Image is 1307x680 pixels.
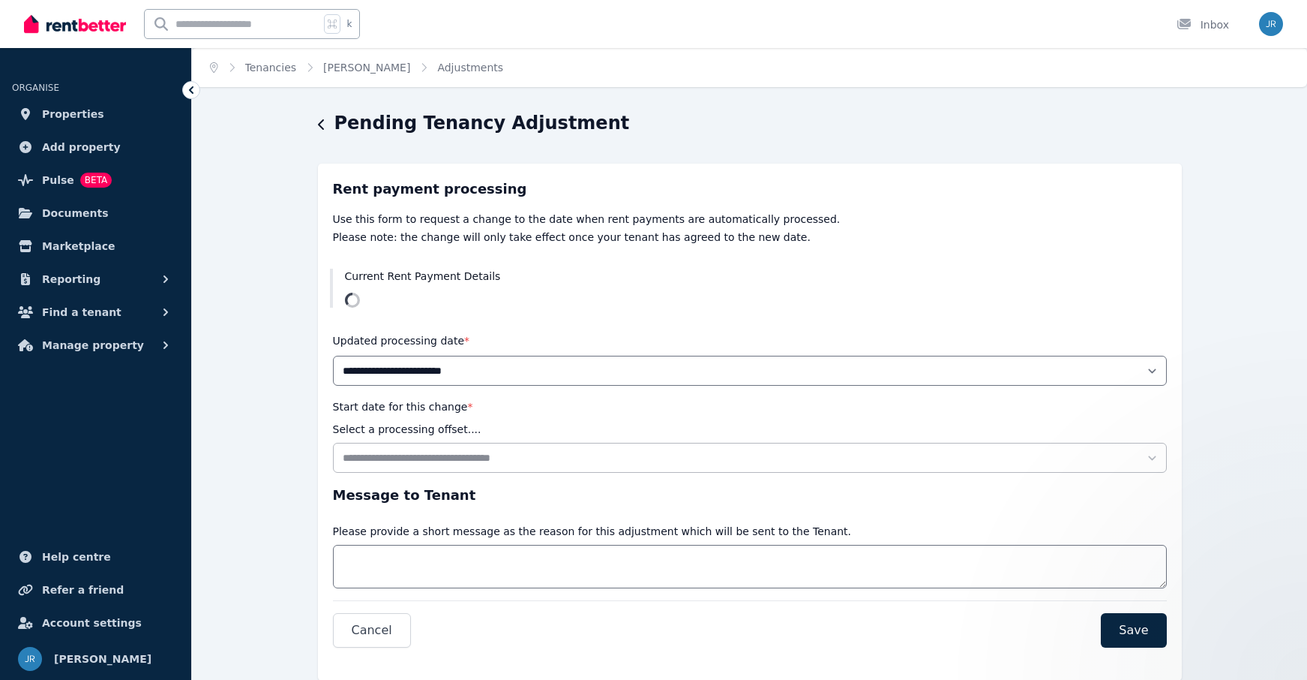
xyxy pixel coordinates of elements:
span: k [346,18,352,30]
button: Save [1101,613,1166,648]
span: Find a tenant [42,303,121,321]
img: RentBetter [24,13,126,35]
button: Cancel [333,613,411,648]
a: Tenancies [245,62,297,74]
button: Find a tenant [12,297,179,327]
label: Updated processing date [333,335,470,347]
span: BETA [80,173,112,188]
p: Please provide a short message as the reason for this adjustment which will be sent to the Tenant. [333,524,852,539]
img: Jody Rigby [1259,12,1283,36]
h1: Pending Tenancy Adjustment [334,111,630,135]
span: Properties [42,105,104,123]
iframe: Intercom live chat [1256,629,1292,665]
span: Refer a friend [42,581,124,599]
button: Reporting [12,264,179,294]
h3: Message to Tenant [333,485,1167,506]
span: Help centre [42,548,111,566]
label: Start date for this change [333,401,473,413]
span: Pulse [42,171,74,189]
a: Account settings [12,608,179,638]
nav: Breadcrumb [192,48,521,87]
span: Reporting [42,270,100,288]
a: [PERSON_NAME] [323,62,410,74]
a: Properties [12,99,179,129]
a: Marketplace [12,231,179,261]
a: Adjustments [437,62,503,74]
h3: Current Rent Payment Details [345,269,1170,284]
p: Please note: the change will only take effect once your tenant has agreed to the new date. [333,230,1167,245]
h3: Rent payment processing [333,179,1167,200]
p: Use this form to request a change to the date when rent payments are automatically processed. [333,212,1167,227]
button: Manage property [12,330,179,360]
span: Cancel [352,621,392,639]
a: Refer a friend [12,575,179,605]
a: Add property [12,132,179,162]
span: [PERSON_NAME] [54,650,151,668]
div: Inbox [1177,17,1229,32]
span: Add property [42,138,121,156]
span: Account settings [42,614,142,632]
img: Jody Rigby [18,647,42,671]
a: Help centre [12,542,179,572]
span: ORGANISE [12,83,59,93]
a: PulseBETA [12,165,179,195]
a: Documents [12,198,179,228]
span: Documents [42,204,109,222]
span: Marketplace [42,237,115,255]
span: Manage property [42,336,144,354]
p: Select a processing offset.... [333,422,481,437]
span: Save [1119,621,1148,639]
